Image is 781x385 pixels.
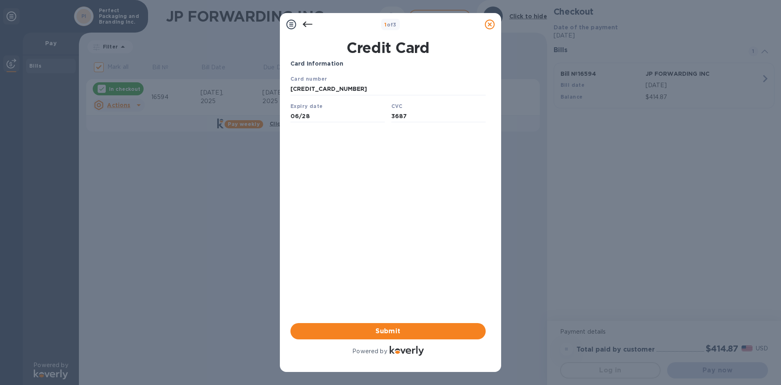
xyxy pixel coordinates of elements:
span: 1 [384,22,386,28]
img: Logo [390,346,424,356]
iframe: Your browser does not support iframes [290,75,486,125]
h1: Credit Card [287,39,489,56]
b: Card Information [290,60,343,67]
p: Powered by [352,347,387,356]
button: Submit [290,323,486,339]
b: of 3 [384,22,397,28]
span: Submit [297,326,479,336]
